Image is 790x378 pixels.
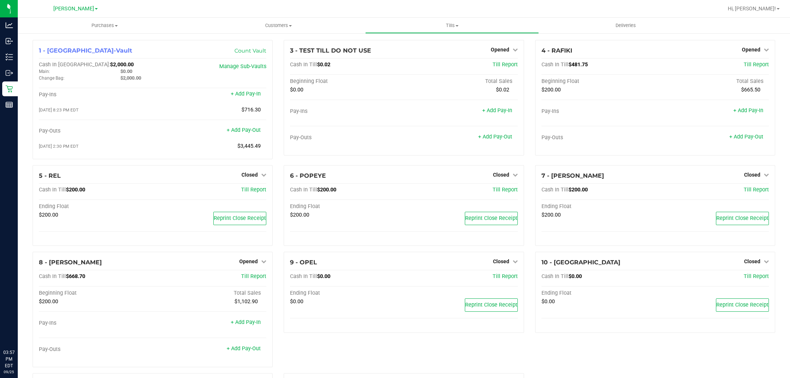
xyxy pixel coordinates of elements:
[241,172,258,178] span: Closed
[39,203,153,210] div: Ending Float
[120,68,132,74] span: $0.00
[6,21,13,29] inline-svg: Analytics
[6,37,13,45] inline-svg: Inbound
[241,187,266,193] a: Till Report
[741,87,760,93] span: $665.50
[290,187,317,193] span: Cash In Till
[541,87,561,93] span: $200.00
[541,78,655,85] div: Beginning Float
[66,273,85,280] span: $668.70
[541,172,604,179] span: 7 - [PERSON_NAME]
[290,134,404,141] div: Pay-Outs
[716,298,769,312] button: Reprint Close Receipt
[496,87,509,93] span: $0.02
[541,47,572,54] span: 4 - RAFIKI
[493,187,518,193] span: Till Report
[39,69,50,74] span: Main:
[191,18,365,33] a: Customers
[39,290,153,297] div: Beginning Float
[491,47,509,53] span: Opened
[18,18,191,33] a: Purchases
[744,187,769,193] a: Till Report
[716,212,769,225] button: Reprint Close Receipt
[3,369,14,375] p: 09/25
[3,349,14,369] p: 03:57 PM EDT
[744,258,760,264] span: Closed
[541,273,569,280] span: Cash In Till
[110,61,134,68] span: $2,000.00
[317,273,330,280] span: $0.00
[290,172,326,179] span: 6 - POPEYE
[153,290,266,297] div: Total Sales
[290,273,317,280] span: Cash In Till
[213,212,266,225] button: Reprint Close Receipt
[227,345,261,352] a: + Add Pay-Out
[290,203,404,210] div: Ending Float
[39,298,58,305] span: $200.00
[716,302,769,308] span: Reprint Close Receipt
[231,319,261,325] a: + Add Pay-In
[290,87,303,93] span: $0.00
[493,172,509,178] span: Closed
[541,203,655,210] div: Ending Float
[39,61,110,68] span: Cash In [GEOGRAPHIC_DATA]:
[39,47,132,54] span: 1 - [GEOGRAPHIC_DATA]-Vault
[290,290,404,297] div: Ending Float
[39,144,79,149] span: [DATE] 2:30 PM EDT
[541,259,620,266] span: 10 - [GEOGRAPHIC_DATA]
[733,107,763,114] a: + Add Pay-In
[6,53,13,61] inline-svg: Inventory
[606,22,646,29] span: Deliveries
[365,18,539,33] a: Tills
[39,259,102,266] span: 8 - [PERSON_NAME]
[39,212,58,218] span: $200.00
[404,78,517,85] div: Total Sales
[39,76,64,81] span: Change Bag:
[7,319,30,341] iframe: Resource center
[290,212,309,218] span: $200.00
[214,215,266,221] span: Reprint Close Receipt
[192,22,365,29] span: Customers
[541,290,655,297] div: Ending Float
[241,273,266,280] a: Till Report
[493,258,509,264] span: Closed
[6,69,13,77] inline-svg: Outbound
[39,107,79,113] span: [DATE] 8:23 PM EDT
[290,78,404,85] div: Beginning Float
[728,6,776,11] span: Hi, [PERSON_NAME]!
[290,259,317,266] span: 9 - OPEL
[569,187,588,193] span: $200.00
[465,298,518,312] button: Reprint Close Receipt
[241,107,261,113] span: $716.30
[744,172,760,178] span: Closed
[239,258,258,264] span: Opened
[493,273,518,280] a: Till Report
[290,61,317,68] span: Cash In Till
[39,187,66,193] span: Cash In Till
[39,172,61,179] span: 5 - REL
[465,212,518,225] button: Reprint Close Receipt
[541,61,569,68] span: Cash In Till
[541,298,555,305] span: $0.00
[569,61,588,68] span: $481.75
[18,22,191,29] span: Purchases
[234,47,266,54] a: Count Vault
[541,108,655,115] div: Pay-Ins
[539,18,713,33] a: Deliveries
[6,101,13,108] inline-svg: Reports
[716,215,769,221] span: Reprint Close Receipt
[493,61,518,68] span: Till Report
[39,273,66,280] span: Cash In Till
[120,75,141,81] span: $2,000.00
[744,273,769,280] a: Till Report
[39,128,153,134] div: Pay-Outs
[478,134,512,140] a: + Add Pay-Out
[290,47,371,54] span: 3 - TEST TILL DO NOT USE
[231,91,261,97] a: + Add Pay-In
[569,273,582,280] span: $0.00
[729,134,763,140] a: + Add Pay-Out
[290,298,303,305] span: $0.00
